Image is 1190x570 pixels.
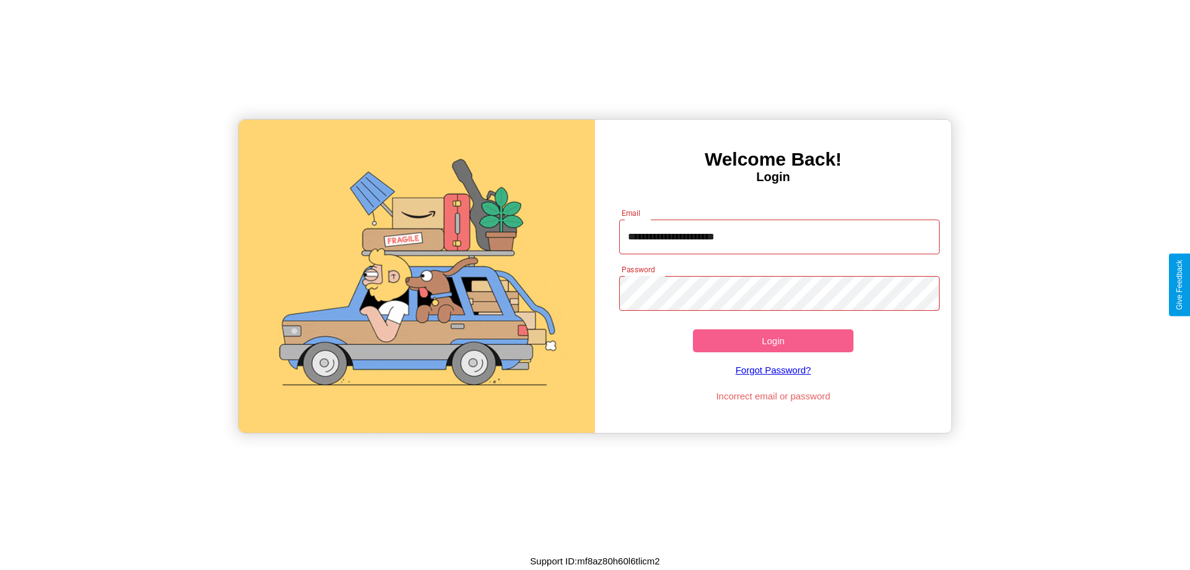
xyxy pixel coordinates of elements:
[693,329,853,352] button: Login
[595,170,951,184] h4: Login
[239,120,595,433] img: gif
[613,352,934,388] a: Forgot Password?
[613,388,934,404] p: Incorrect email or password
[1175,260,1184,310] div: Give Feedback
[595,149,951,170] h3: Welcome Back!
[622,208,641,218] label: Email
[622,264,654,275] label: Password
[530,553,659,569] p: Support ID: mf8az80h60l6tlicm2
